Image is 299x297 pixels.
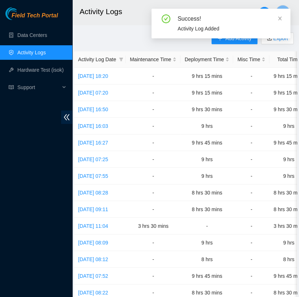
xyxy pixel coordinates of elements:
a: [DATE] 18:20 [78,73,108,79]
td: 3 hrs 30 mins [126,218,180,234]
a: [DATE] 07:20 [78,90,108,96]
span: filter [119,57,123,62]
td: - [126,84,180,101]
td: - [126,234,180,251]
span: Field Tech Portal [12,12,58,19]
a: [DATE] 08:22 [78,290,108,296]
a: Data Centers [17,32,47,38]
td: 9 hrs 45 mins [180,134,233,151]
button: search [259,7,270,18]
td: 8 hrs 30 mins [180,201,233,218]
a: [DATE] 11:04 [78,223,108,229]
a: [DATE] 16:27 [78,140,108,146]
td: - [233,201,269,218]
span: check-circle [162,14,170,23]
a: [DATE] 07:52 [78,273,108,279]
span: D [281,8,285,17]
div: Activity Log Added [178,25,282,33]
td: - [233,134,269,151]
td: - [233,268,269,284]
td: - [233,184,269,201]
td: 9 hrs 45 mins [180,268,233,284]
td: - [233,101,269,118]
span: filter [118,54,125,65]
td: - [233,168,269,184]
td: - [126,68,180,84]
td: 9 hrs 15 mins [180,68,233,84]
span: Activity Log Date [78,55,116,63]
td: - [233,68,269,84]
td: 9 hrs [180,234,233,251]
a: [DATE] 08:12 [78,256,108,262]
td: - [233,251,269,268]
a: Activity Logs [17,50,46,55]
td: 9 hrs 30 mins [180,101,233,118]
td: - [233,84,269,101]
a: Hardware Test (isok) [17,67,64,73]
td: 9 hrs [180,168,233,184]
td: 8 hrs 30 mins [180,184,233,201]
td: - [126,118,180,134]
span: close [277,16,282,21]
td: - [126,184,180,201]
a: Akamai TechnologiesField Tech Portal [5,13,58,22]
a: [DATE] 07:55 [78,173,108,179]
td: 9 hrs [180,118,233,134]
td: 8 hrs [180,251,233,268]
td: - [126,134,180,151]
span: double-left [61,110,72,124]
td: - [126,201,180,218]
a: [DATE] 08:28 [78,190,108,196]
td: - [233,218,269,234]
td: - [233,151,269,168]
span: Support [17,80,60,95]
td: - [233,234,269,251]
td: 9 hrs 15 mins [180,84,233,101]
td: - [126,251,180,268]
a: [DATE] 08:09 [78,240,108,246]
a: [DATE] 07:25 [78,156,108,162]
td: - [233,118,269,134]
a: [DATE] 16:03 [78,123,108,129]
a: [DATE] 16:50 [78,106,108,112]
td: 9 hrs [180,151,233,168]
td: - [126,168,180,184]
div: Success! [178,14,282,23]
td: - [180,218,233,234]
td: - [126,101,180,118]
td: - [126,268,180,284]
a: [DATE] 09:11 [78,206,108,212]
td: - [126,151,180,168]
button: D [275,5,290,20]
span: read [9,85,14,90]
img: Akamai Technologies [5,7,37,20]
